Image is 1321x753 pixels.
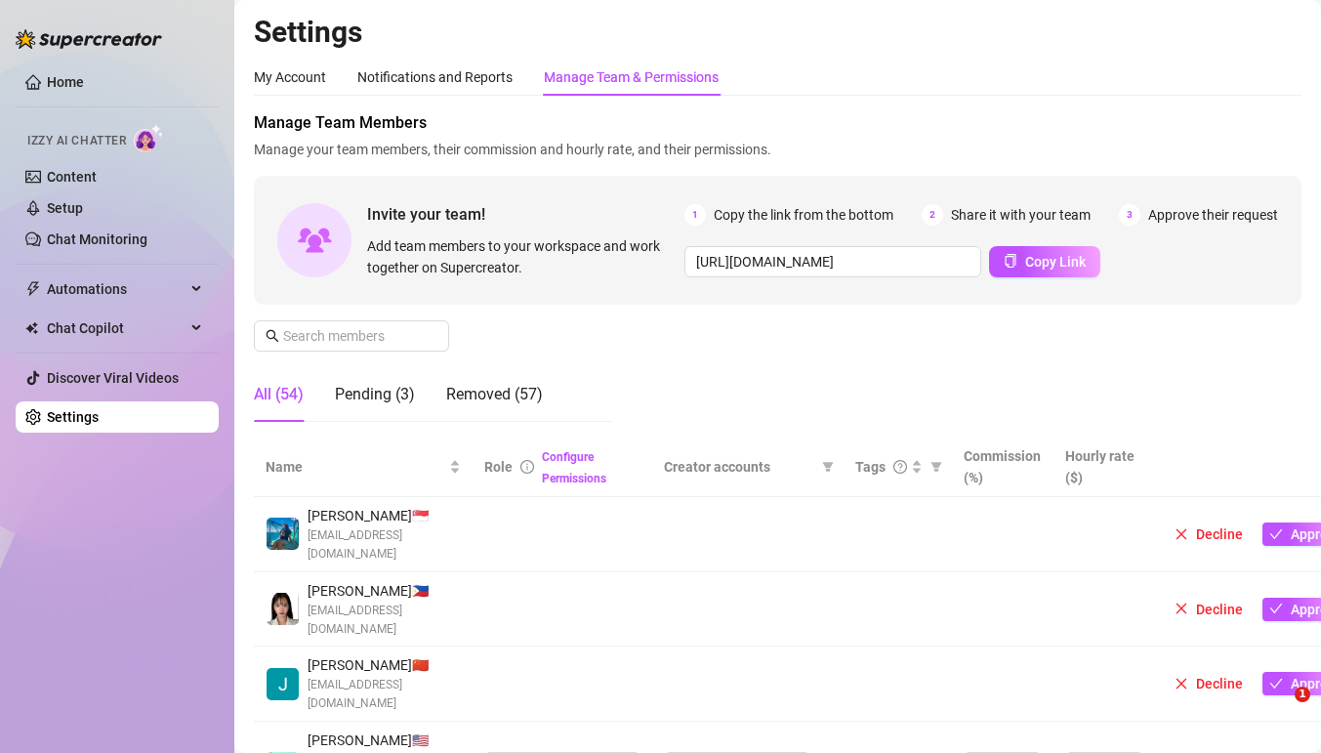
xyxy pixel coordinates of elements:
span: 3 [1119,204,1140,226]
a: Settings [47,409,99,425]
button: Copy Link [989,246,1100,277]
span: filter [930,461,942,473]
span: Decline [1196,676,1243,691]
a: Chat Monitoring [47,231,147,247]
span: info-circle [520,460,534,474]
span: filter [818,452,838,481]
span: Chat Copilot [47,313,186,344]
div: Manage Team & Permissions [544,66,719,88]
iframe: Intercom live chat [1255,687,1301,733]
img: John Paul Carampatana [267,668,299,700]
div: Pending (3) [335,383,415,406]
div: All (54) [254,383,304,406]
span: Tags [855,456,886,478]
th: Commission (%) [952,438,1053,497]
div: My Account [254,66,326,88]
span: filter [822,461,834,473]
a: Configure Permissions [542,450,606,485]
a: Content [47,169,97,185]
h2: Settings [254,14,1301,51]
button: Decline [1167,598,1251,621]
span: [EMAIL_ADDRESS][DOMAIN_NAME] [308,676,461,713]
img: Haydee Joy Gentiles [267,518,299,550]
span: Share it with your team [951,204,1091,226]
span: Invite your team! [367,202,684,227]
span: Izzy AI Chatter [27,132,126,150]
span: [PERSON_NAME] 🇵🇭 [308,580,461,602]
span: 1 [1295,687,1310,702]
span: Creator accounts [664,456,814,478]
button: Decline [1167,672,1251,695]
span: check [1269,602,1283,615]
th: Name [254,438,473,497]
button: Decline [1167,523,1251,546]
span: [EMAIL_ADDRESS][DOMAIN_NAME] [308,602,461,639]
span: question-circle [893,460,907,474]
span: copy [1004,254,1017,268]
a: Setup [47,200,83,216]
span: Decline [1196,602,1243,617]
a: Discover Viral Videos [47,370,179,386]
span: check [1269,527,1283,541]
span: Manage Team Members [254,111,1301,135]
span: thunderbolt [25,281,41,297]
img: logo-BBDzfeDw.svg [16,29,162,49]
img: Anne Margarett Rodriguez [267,593,299,625]
span: Role [484,459,513,475]
span: check [1269,677,1283,690]
span: 1 [684,204,706,226]
span: Automations [47,273,186,305]
span: Decline [1196,526,1243,542]
span: Manage your team members, their commission and hourly rate, and their permissions. [254,139,1301,160]
input: Search members [283,325,422,347]
a: Home [47,74,84,90]
span: [EMAIL_ADDRESS][DOMAIN_NAME] [308,526,461,564]
span: [PERSON_NAME] 🇺🇸 [308,730,461,751]
div: Removed (57) [446,383,543,406]
span: Copy Link [1025,254,1086,270]
span: search [266,329,279,343]
img: AI Chatter [134,124,164,152]
span: 2 [922,204,943,226]
span: [PERSON_NAME] 🇨🇳 [308,654,461,676]
th: Hourly rate ($) [1053,438,1155,497]
span: close [1175,527,1188,541]
span: filter [927,452,946,481]
span: Copy the link from the bottom [714,204,893,226]
div: Notifications and Reports [357,66,513,88]
span: Approve their request [1148,204,1278,226]
img: Chat Copilot [25,321,38,335]
span: Name [266,456,445,478]
span: [PERSON_NAME] 🇸🇬 [308,505,461,526]
span: close [1175,677,1188,690]
span: close [1175,602,1188,615]
span: Add team members to your workspace and work together on Supercreator. [367,235,677,278]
